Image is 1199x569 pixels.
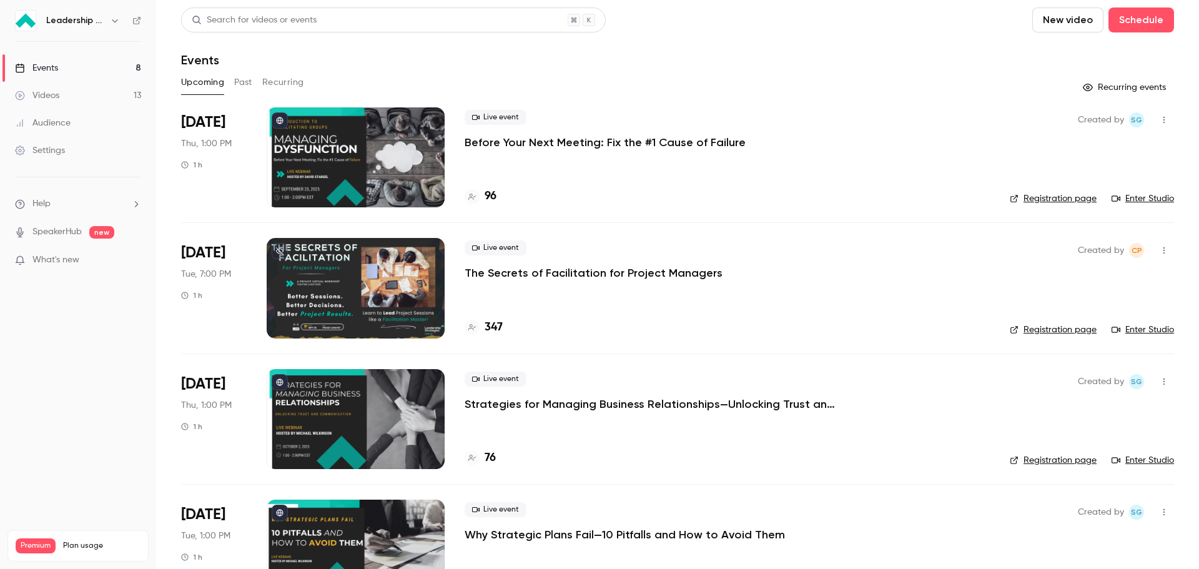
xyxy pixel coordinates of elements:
span: Created by [1078,243,1124,258]
span: Created by [1078,505,1124,520]
a: Enter Studio [1112,324,1174,336]
span: What's new [32,254,79,267]
button: Recurring events [1077,77,1174,97]
button: Past [234,72,252,92]
button: Upcoming [181,72,224,92]
span: Live event [465,372,526,387]
div: Oct 2 Thu, 1:00 PM (America/New York) [181,369,247,469]
div: 1 h [181,552,202,562]
span: Thu, 1:00 PM [181,399,232,412]
div: 1 h [181,422,202,432]
span: Shay Gant [1129,112,1144,127]
span: CP [1132,243,1142,258]
div: Audience [15,117,71,129]
a: 96 [465,188,496,205]
span: SG [1131,374,1142,389]
div: Sep 30 Tue, 7:00 PM (America/New York) [181,238,247,338]
a: Before Your Next Meeting: Fix the #1 Cause of Failure [465,135,746,150]
span: SG [1131,505,1142,520]
h4: 76 [485,450,496,467]
li: help-dropdown-opener [15,197,141,210]
span: Tue, 1:00 PM [181,530,230,542]
a: 347 [465,319,503,336]
span: Thu, 1:00 PM [181,137,232,150]
span: Plan usage [63,541,141,551]
span: Chyenne Pastrana [1129,243,1144,258]
div: Events [15,62,58,74]
h1: Events [181,52,219,67]
a: The Secrets of Facilitation for Project Managers [465,265,723,280]
a: Why Strategic Plans Fail—10 Pitfalls and How to Avoid Them [465,527,785,542]
span: Tue, 7:00 PM [181,268,231,280]
a: Strategies for Managing Business Relationships—Unlocking Trust and Communication [465,397,839,412]
span: Help [32,197,51,210]
div: Sep 25 Thu, 1:00 PM (America/New York) [181,107,247,207]
img: Leadership Strategies - 2025 Webinars [16,11,36,31]
span: Premium [16,538,56,553]
span: Created by [1078,112,1124,127]
button: Schedule [1108,7,1174,32]
span: [DATE] [181,243,225,263]
a: Registration page [1010,192,1097,205]
span: Shay Gant [1129,374,1144,389]
span: [DATE] [181,505,225,525]
h4: 347 [485,319,503,336]
span: [DATE] [181,374,225,394]
span: Live event [465,240,526,255]
button: New video [1032,7,1103,32]
span: [DATE] [181,112,225,132]
div: 1 h [181,160,202,170]
span: new [89,226,114,239]
a: Registration page [1010,454,1097,467]
a: Enter Studio [1112,454,1174,467]
div: 1 h [181,290,202,300]
button: Recurring [262,72,304,92]
span: Shay Gant [1129,505,1144,520]
span: SG [1131,112,1142,127]
a: 76 [465,450,496,467]
div: Settings [15,144,65,157]
span: Live event [465,502,526,517]
iframe: Noticeable Trigger [126,255,141,266]
a: SpeakerHub [32,225,82,239]
h6: Leadership Strategies - 2025 Webinars [46,14,105,27]
a: Registration page [1010,324,1097,336]
a: Enter Studio [1112,192,1174,205]
span: Created by [1078,374,1124,389]
div: Search for videos or events [192,14,317,27]
span: Live event [465,110,526,125]
div: Videos [15,89,59,102]
h4: 96 [485,188,496,205]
